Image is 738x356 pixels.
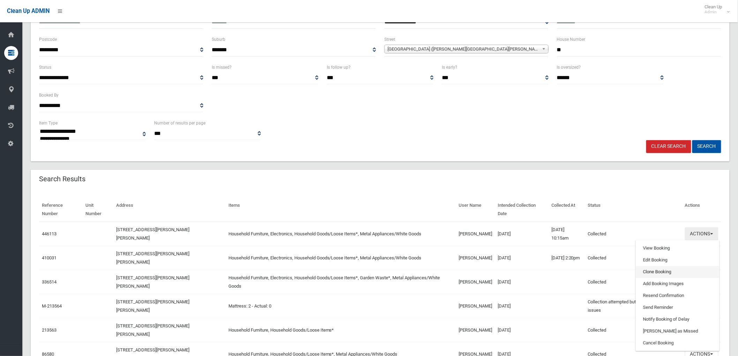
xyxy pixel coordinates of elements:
[226,294,456,318] td: Mattress: 2 - Actual: 0
[456,222,495,246] td: [PERSON_NAME]
[682,198,721,222] th: Actions
[113,198,226,222] th: Address
[636,254,719,266] a: Edit Booking
[42,303,62,309] a: M-213564
[226,318,456,342] td: Household Furniture, Household Goods/Loose Items*
[42,327,57,333] a: 213563
[226,198,456,222] th: Items
[585,318,682,342] td: Collected
[636,266,719,278] a: Clone Booking
[39,198,83,222] th: Reference Number
[226,270,456,294] td: Household Furniture, Electronics, Household Goods/Loose Items*, Garden Waste*, Metal Appliances/W...
[557,36,586,43] label: House Number
[705,9,722,15] small: Admin
[42,231,57,236] a: 446113
[39,63,51,71] label: Status
[212,36,225,43] label: Suburb
[7,8,50,14] span: Clean Up ADMIN
[31,172,94,186] header: Search Results
[456,294,495,318] td: [PERSON_NAME]
[549,222,585,246] td: [DATE] 10:15am
[39,119,58,127] label: Item Type
[456,246,495,270] td: [PERSON_NAME]
[387,45,539,53] span: [GEOGRAPHIC_DATA] ([PERSON_NAME][GEOGRAPHIC_DATA][PERSON_NAME])
[42,279,57,285] a: 336514
[495,246,549,270] td: [DATE]
[701,4,729,15] span: Clean Up
[636,278,719,290] a: Add Booking Images
[442,63,457,71] label: Is early?
[585,246,682,270] td: Collected
[585,222,682,246] td: Collected
[83,198,113,222] th: Unit Number
[154,119,205,127] label: Number of results per page
[42,255,57,260] a: 410031
[116,227,190,241] a: [STREET_ADDRESS][PERSON_NAME][PERSON_NAME]
[456,318,495,342] td: [PERSON_NAME]
[495,270,549,294] td: [DATE]
[549,246,585,270] td: [DATE] 2:20pm
[636,242,719,254] a: View Booking
[226,222,456,246] td: Household Furniture, Electronics, Household Goods/Loose Items*, Metal Appliances/White Goods
[692,140,721,153] button: Search
[39,36,57,43] label: Postcode
[557,63,581,71] label: Is oversized?
[456,198,495,222] th: User Name
[636,313,719,325] a: Notify Booking of Delay
[495,198,549,222] th: Intended Collection Date
[116,251,190,265] a: [STREET_ADDRESS][PERSON_NAME][PERSON_NAME]
[636,290,719,302] a: Resend Confirmation
[456,270,495,294] td: [PERSON_NAME]
[636,337,719,349] a: Cancel Booking
[116,299,190,313] a: [STREET_ADDRESS][PERSON_NAME][PERSON_NAME]
[585,198,682,222] th: Status
[39,91,59,99] label: Booked By
[636,325,719,337] a: [PERSON_NAME] as Missed
[495,222,549,246] td: [DATE]
[116,323,190,337] a: [STREET_ADDRESS][PERSON_NAME][PERSON_NAME]
[212,63,232,71] label: Is missed?
[327,63,351,71] label: Is follow up?
[685,227,718,240] button: Actions
[585,270,682,294] td: Collected
[384,36,395,43] label: Street
[646,140,691,153] a: Clear Search
[495,294,549,318] td: [DATE]
[636,302,719,313] a: Send Reminder
[495,318,549,342] td: [DATE]
[549,198,585,222] th: Collected At
[585,294,682,318] td: Collection attempted but driver reported issues
[226,246,456,270] td: Household Furniture, Electronics, Household Goods/Loose Items*, Metal Appliances/White Goods
[116,275,190,289] a: [STREET_ADDRESS][PERSON_NAME][PERSON_NAME]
